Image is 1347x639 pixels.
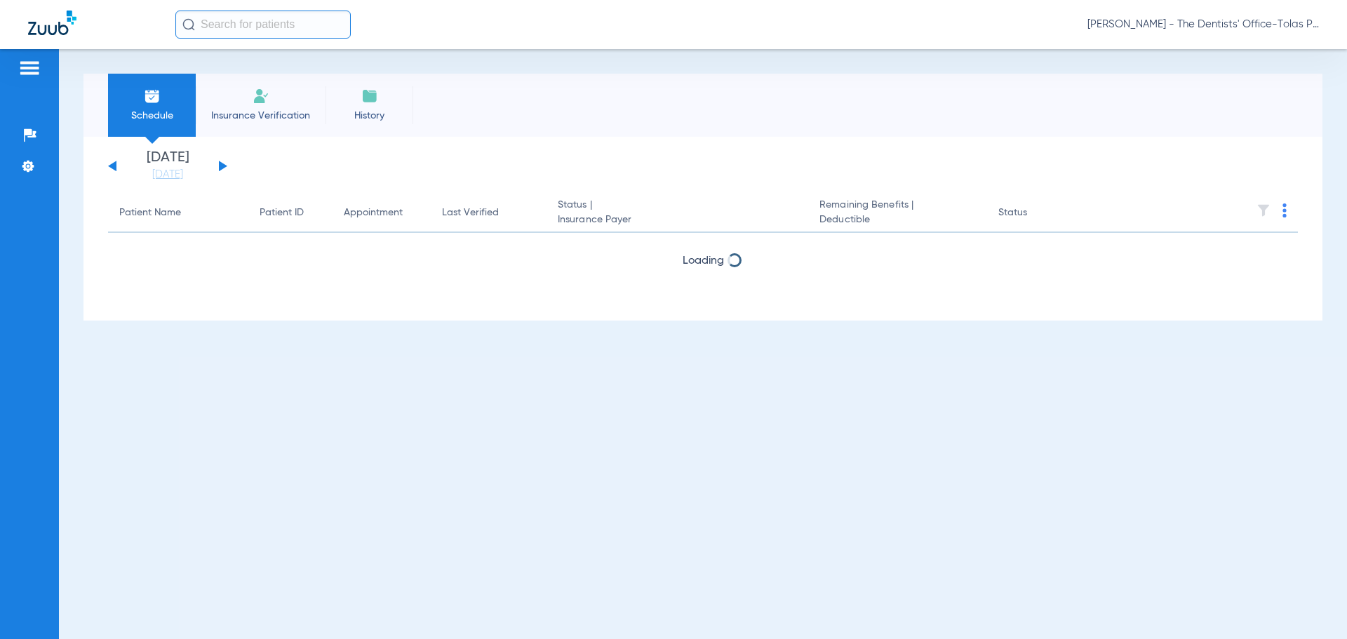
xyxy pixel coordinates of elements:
[126,168,210,182] a: [DATE]
[442,206,535,220] div: Last Verified
[819,213,975,227] span: Deductible
[1282,203,1287,217] img: group-dot-blue.svg
[144,88,161,105] img: Schedule
[1087,18,1319,32] span: [PERSON_NAME] - The Dentists' Office-Tolas Place ([GEOGRAPHIC_DATA])
[442,206,499,220] div: Last Verified
[361,88,378,105] img: History
[987,194,1082,233] th: Status
[1256,203,1271,217] img: filter.svg
[683,255,724,267] span: Loading
[119,109,185,123] span: Schedule
[18,60,41,76] img: hamburger-icon
[119,206,237,220] div: Patient Name
[808,194,986,233] th: Remaining Benefits |
[182,18,195,31] img: Search Icon
[547,194,808,233] th: Status |
[558,213,797,227] span: Insurance Payer
[175,11,351,39] input: Search for patients
[253,88,269,105] img: Manual Insurance Verification
[28,11,76,35] img: Zuub Logo
[336,109,403,123] span: History
[344,206,420,220] div: Appointment
[260,206,304,220] div: Patient ID
[260,206,321,220] div: Patient ID
[119,206,181,220] div: Patient Name
[344,206,403,220] div: Appointment
[206,109,315,123] span: Insurance Verification
[126,151,210,182] li: [DATE]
